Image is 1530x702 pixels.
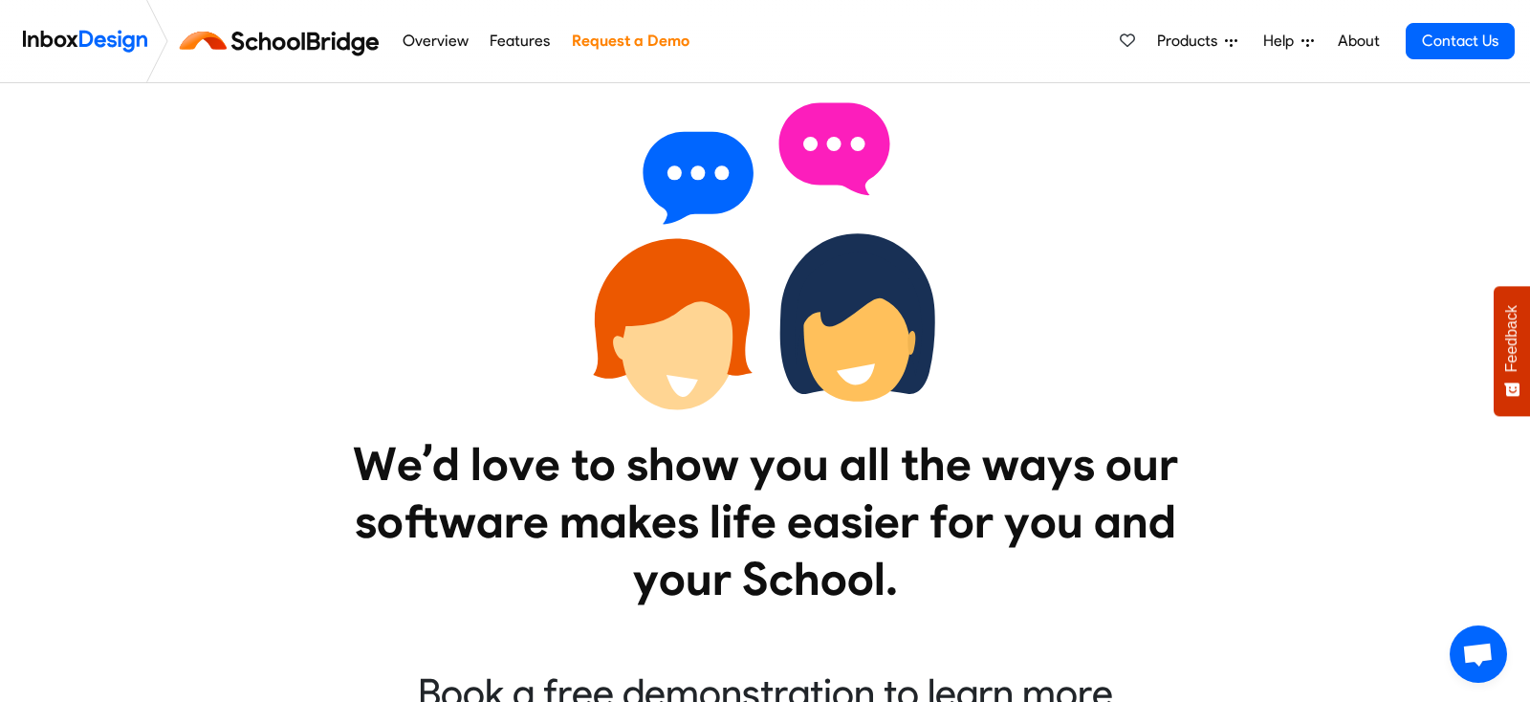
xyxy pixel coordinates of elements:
[593,83,937,428] img: 2022_01_13_icon_conversation.svg
[1332,22,1385,60] a: About
[1256,22,1322,60] a: Help
[1263,30,1301,53] span: Help
[1494,286,1530,416] button: Feedback - Show survey
[311,435,1219,607] heading: We’d love to show you all the ways our software makes life easier for you and your School.
[1149,22,1245,60] a: Products
[1450,625,1507,683] div: Open chat
[397,22,473,60] a: Overview
[1503,305,1520,372] span: Feedback
[176,18,391,64] img: schoolbridge logo
[1406,23,1515,59] a: Contact Us
[1157,30,1225,53] span: Products
[485,22,556,60] a: Features
[566,22,694,60] a: Request a Demo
